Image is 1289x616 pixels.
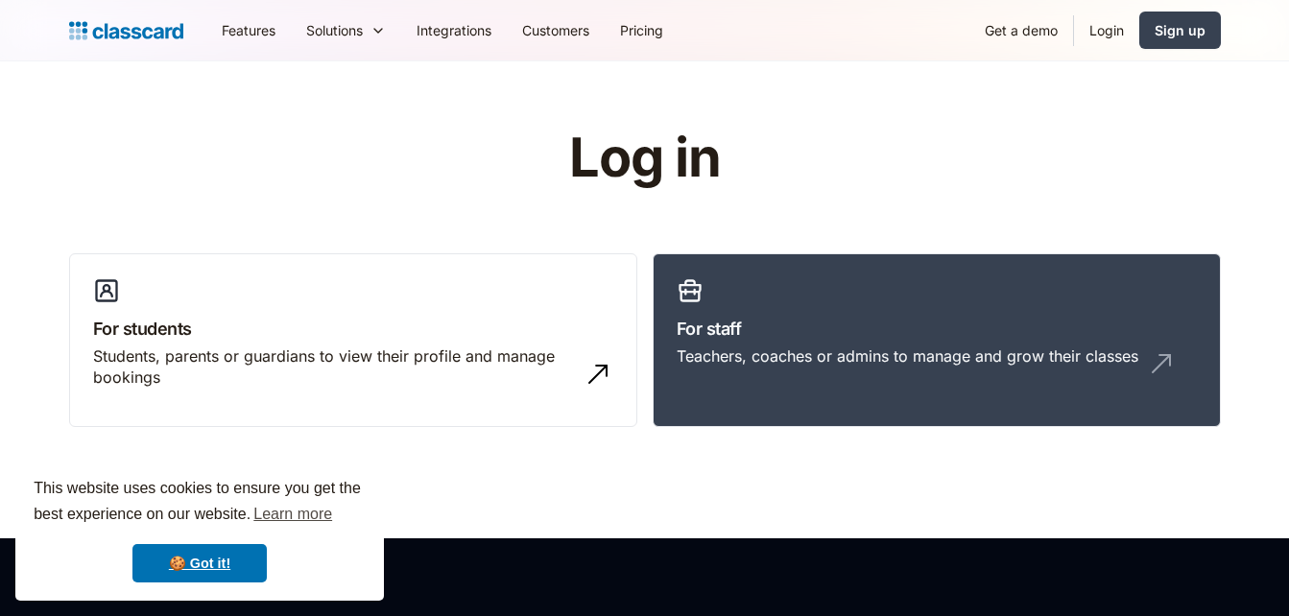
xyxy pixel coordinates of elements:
span: This website uses cookies to ensure you get the best experience on our website. [34,477,366,529]
a: Features [206,9,291,52]
a: Sign up [1139,12,1221,49]
a: For studentsStudents, parents or guardians to view their profile and manage bookings [69,253,637,428]
a: Pricing [605,9,679,52]
a: home [69,17,183,44]
a: Get a demo [969,9,1073,52]
a: Login [1074,9,1139,52]
div: Teachers, coaches or admins to manage and grow their classes [677,345,1138,367]
div: Solutions [306,20,363,40]
div: Solutions [291,9,401,52]
a: Customers [507,9,605,52]
h1: Log in [340,129,949,188]
a: For staffTeachers, coaches or admins to manage and grow their classes [653,253,1221,428]
div: Sign up [1155,20,1205,40]
a: learn more about cookies [251,500,335,529]
h3: For staff [677,316,1197,342]
a: Integrations [401,9,507,52]
a: dismiss cookie message [132,544,267,582]
div: Students, parents or guardians to view their profile and manage bookings [93,345,575,389]
h3: For students [93,316,613,342]
div: cookieconsent [15,459,384,601]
